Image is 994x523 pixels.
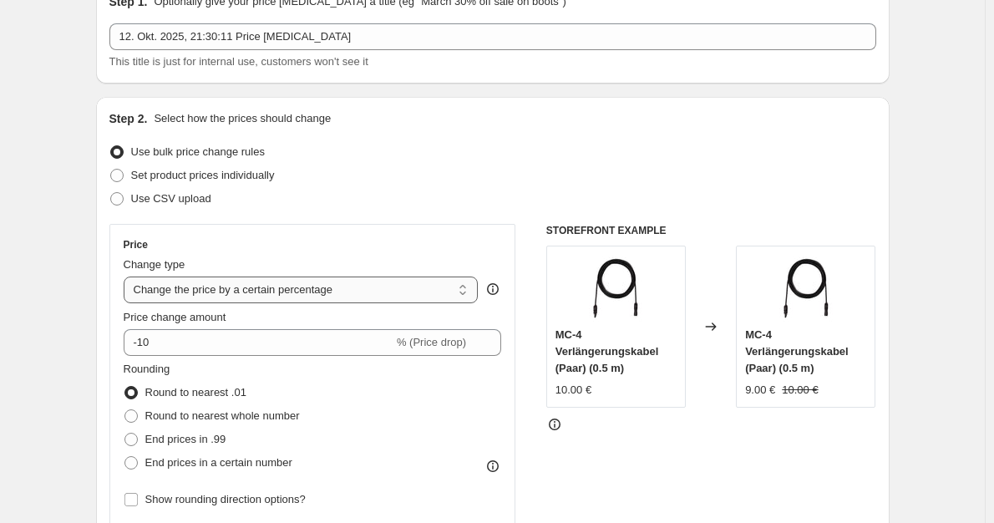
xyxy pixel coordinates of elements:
[131,192,211,205] span: Use CSV upload
[109,110,148,127] h2: Step 2.
[124,238,148,251] h3: Price
[555,328,659,374] span: MC-4 Verlängerungskabel (Paar) (0.5 m)
[154,110,331,127] p: Select how the prices should change
[145,433,226,445] span: End prices in .99
[782,382,818,399] strike: 10.00 €
[145,493,306,505] span: Show rounding direction options?
[109,55,368,68] span: This title is just for internal use, customers won't see it
[145,409,300,422] span: Round to nearest whole number
[484,281,501,297] div: help
[745,382,775,399] div: 9.00 €
[131,169,275,181] span: Set product prices individually
[582,255,649,322] img: kabel.3_1_80x.webp
[124,258,185,271] span: Change type
[397,336,466,348] span: % (Price drop)
[546,224,876,237] h6: STOREFRONT EXAMPLE
[145,456,292,469] span: End prices in a certain number
[124,329,393,356] input: -15
[124,363,170,375] span: Rounding
[109,23,876,50] input: 30% off holiday sale
[124,311,226,323] span: Price change amount
[131,145,265,158] span: Use bulk price change rules
[773,255,839,322] img: kabel.3_1_80x.webp
[145,386,246,399] span: Round to nearest .01
[745,328,849,374] span: MC-4 Verlängerungskabel (Paar) (0.5 m)
[555,382,591,399] div: 10.00 €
